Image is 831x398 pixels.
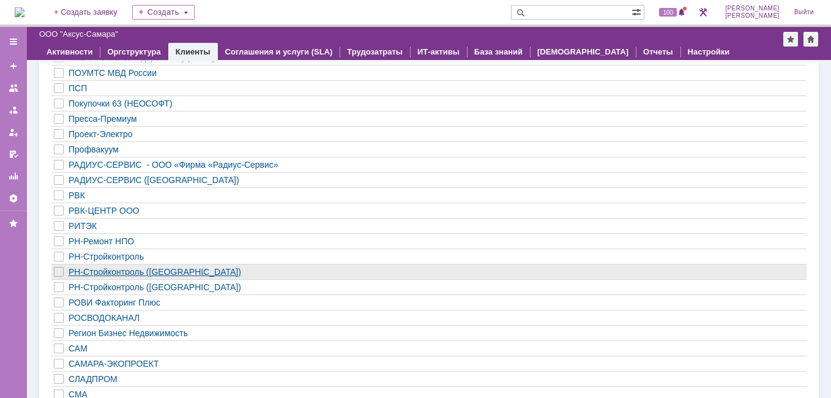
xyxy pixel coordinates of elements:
a: ИТ-активы [417,47,460,56]
div: РН-Стройконтроль ([GEOGRAPHIC_DATA]) [69,267,718,277]
a: СЛАДПРОМ [66,372,721,386]
div: РН-Ремонт НПО [69,236,718,246]
a: Мои согласования [4,145,23,164]
div: Регион Бизнес Недвижимость [69,328,718,338]
span: [PERSON_NAME] [725,5,780,12]
div: РОВИ Факторинг Плюс [69,298,718,307]
div: Покупочки 63 (НЕОСОФТ) [69,99,718,108]
a: Создать заявку [4,56,23,76]
a: [DEMOGRAPHIC_DATA] [537,47,628,56]
a: База знаний [474,47,523,56]
span: [PERSON_NAME] [725,12,780,20]
a: Трудозатраты [347,47,403,56]
div: Сделать домашней страницей [803,32,818,47]
a: РН-Ремонт НПО [66,234,721,249]
a: Отчеты [4,167,23,186]
div: РН-Стройконтроль ([GEOGRAPHIC_DATA]) [69,282,718,292]
div: РАДИУС-СЕРВИС ([GEOGRAPHIC_DATA]) [69,175,718,185]
div: САМАРА-ЭКОПРОЕКТ [69,359,718,369]
div: Проект-Электро [69,129,718,139]
a: Заявки на командах [4,78,23,98]
a: САМ [66,341,721,356]
div: Добавить в избранное [783,32,798,47]
a: Проект-Электро [66,127,721,141]
div: САМ [69,344,718,353]
a: Покупочки 63 (НЕОСОФТ) [66,96,721,111]
div: Профвакуум [69,145,718,154]
a: ПСП [66,81,721,96]
a: РН-Стройконтроль ([GEOGRAPHIC_DATA]) [66,280,721,295]
span: 100 [659,8,677,17]
a: Активности [47,47,92,56]
a: РОВИ Факторинг Плюс [66,295,721,310]
div: РАДИУС-СЕРВИС - ООО «Фирма «Радиус-Сервис» [69,160,718,170]
div: РОСВОДОКАНАЛ [69,313,718,323]
a: РН-Стройконтроль ([GEOGRAPHIC_DATA]) [66,265,721,279]
a: Соглашения и услуги (SLA) [225,47,333,56]
a: Пресса-Премиум [66,111,721,126]
div: РИТЭК [69,221,718,231]
a: САМАРА-ЭКОПРОЕКТ [66,356,721,371]
a: Заявки в моей ответственности [4,100,23,120]
div: Пресса-Премиум [69,114,718,124]
a: РН-Стройконтроль [66,249,721,264]
a: Отчеты [643,47,673,56]
div: Создать [132,5,195,20]
a: Оргструктура [107,47,160,56]
a: РОСВОДОКАНАЛ [66,310,721,325]
a: Мои заявки [4,122,23,142]
div: ООО "Аксус-Самара" [39,29,118,39]
a: РВК [66,188,721,203]
a: РВК-ЦЕНТР ООО [66,203,721,218]
a: Настройки [4,189,23,208]
a: Профвакуум [66,142,721,157]
a: Регион Бизнес Недвижимость [66,326,721,340]
a: РАДИУС-СЕРВИС - ООО «Фирма «Радиус-Сервис» [66,157,721,172]
a: Перейти в интерфейс администратора [696,5,710,20]
a: Клиенты [176,47,211,56]
div: ПСП [69,83,718,93]
a: РАДИУС-СЕРВИС ([GEOGRAPHIC_DATA]) [66,173,721,187]
img: logo [15,7,24,17]
a: Настройки [688,47,730,56]
div: РВК-ЦЕНТР ООО [69,206,718,216]
div: РН-Стройконтроль [69,252,718,261]
div: ПОУМТС МВД России [69,68,718,78]
div: СЛАДПРОМ [69,374,718,384]
a: РИТЭК [66,219,721,233]
a: ПОУМТС МВД России [66,66,721,80]
a: Перейти на домашнюю страницу [15,7,24,17]
span: Расширенный поиск [632,6,644,17]
div: РВК [69,190,718,200]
